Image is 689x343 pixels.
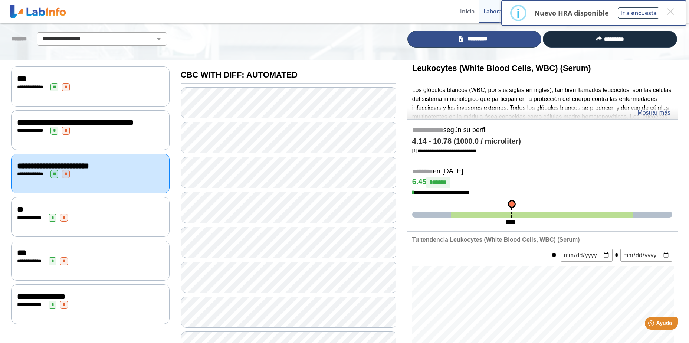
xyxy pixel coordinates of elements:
button: Close this dialog [664,5,677,18]
h4: 4.14 - 10.78 (1000.0 / microliter) [412,137,672,146]
iframe: Help widget launcher [623,314,681,335]
h4: 6.45 [412,177,672,188]
p: Nuevo HRA disponible [534,9,609,17]
button: Ir a encuesta [618,7,659,19]
h5: en [DATE] [412,167,672,176]
h5: según su perfil [412,126,672,135]
p: Los glóbulos blancos (WBC, por sus siglas en inglés), también llamados leucocitos, son las célula... [412,86,672,166]
input: mm/dd/yyyy [561,249,613,262]
div: i [516,6,520,20]
a: Mostrar más [637,108,670,117]
b: Tu tendencia Leukocytes (White Blood Cells, WBC) (Serum) [412,236,580,243]
input: mm/dd/yyyy [620,249,672,262]
b: Leukocytes (White Blood Cells, WBC) (Serum) [412,63,591,73]
a: [1] [412,148,477,153]
b: CBC WITH DIFF: AUTOMATED [181,70,298,79]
